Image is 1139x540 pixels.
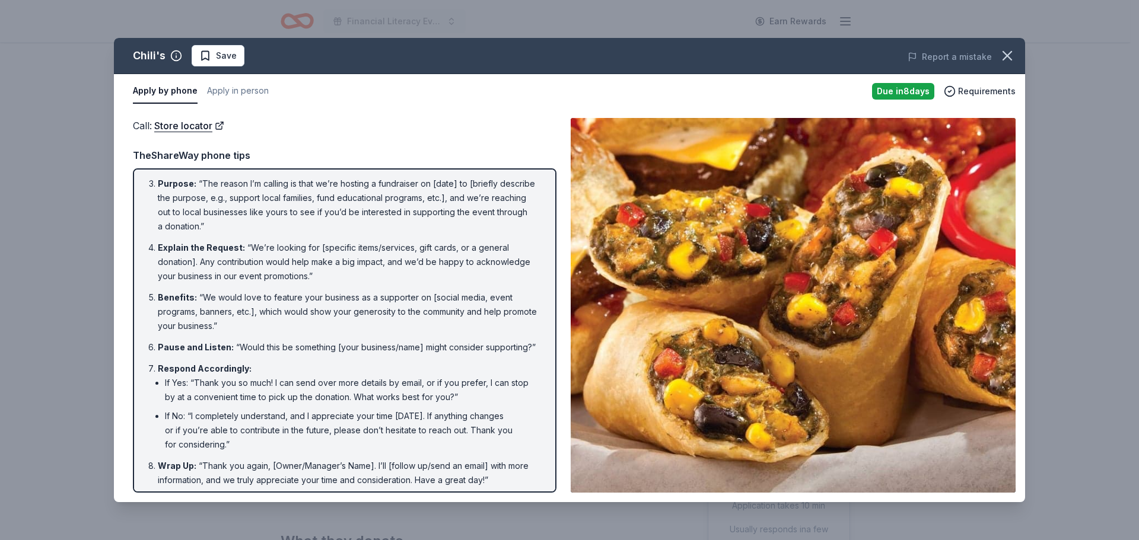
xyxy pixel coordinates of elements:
[154,118,224,133] a: Store locator
[908,50,992,64] button: Report a mistake
[158,242,245,253] span: Explain the Request :
[158,177,539,234] li: “The reason I’m calling is that we’re hosting a fundraiser on [date] to [briefly describe the pur...
[207,79,269,104] button: Apply in person
[133,79,198,104] button: Apply by phone
[133,46,166,65] div: Chili's
[192,45,244,66] button: Save
[158,290,539,333] li: “We would love to feature your business as a supporter on [social media, event programs, banners,...
[133,118,556,133] div: Call :
[133,148,556,163] div: TheShareWay phone tips
[158,241,539,283] li: “We’re looking for [specific items/services, gift cards, or a general donation]. Any contribution...
[158,340,539,354] li: “Would this be something [your business/name] might consider supporting?”
[872,83,934,100] div: Due in 8 days
[216,49,237,63] span: Save
[165,409,539,452] li: If No: “I completely understand, and I appreciate your time [DATE]. If anything changes or if you...
[944,84,1016,98] button: Requirements
[158,459,539,487] li: “Thank you again, [Owner/Manager’s Name]. I’ll [follow up/send an email] with more information, a...
[158,342,234,352] span: Pause and Listen :
[958,84,1016,98] span: Requirements
[571,118,1016,493] img: Image for Chili's
[165,376,539,404] li: If Yes: “Thank you so much! I can send over more details by email, or if you prefer, I can stop b...
[158,461,196,471] span: Wrap Up :
[158,292,197,302] span: Benefits :
[158,178,196,188] span: Purpose :
[158,363,252,373] span: Respond Accordingly :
